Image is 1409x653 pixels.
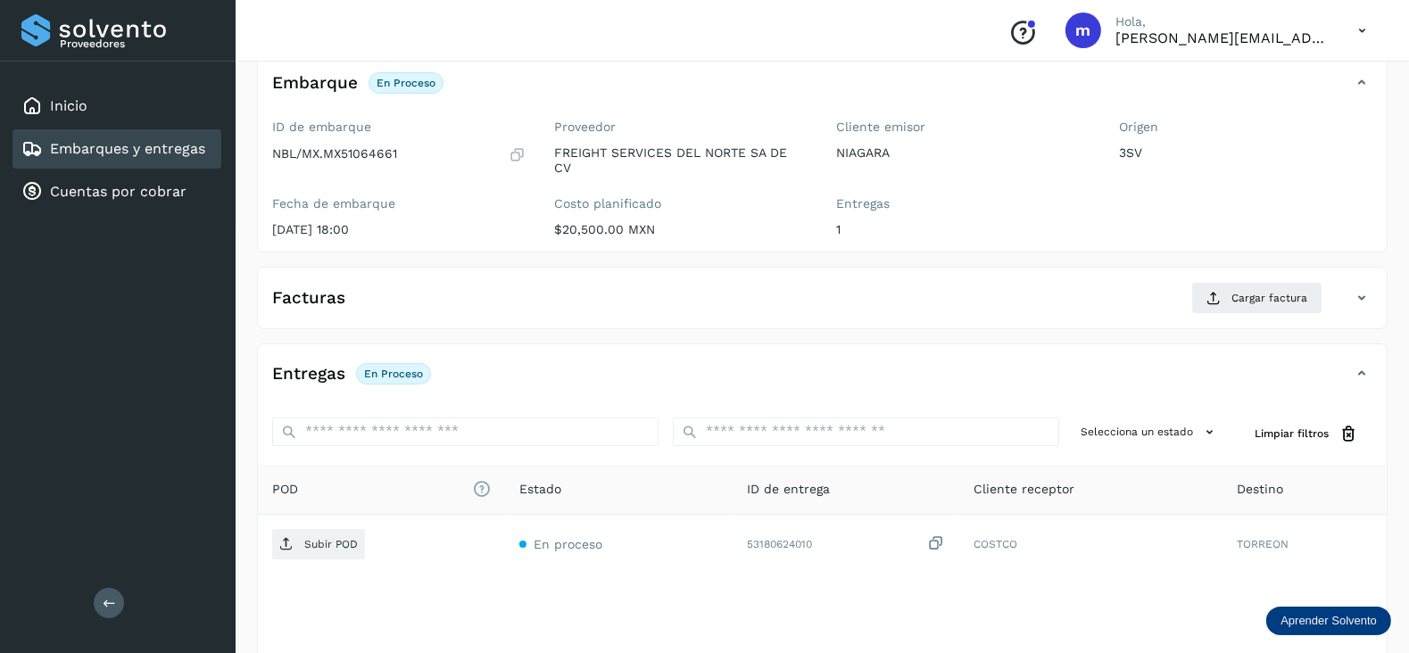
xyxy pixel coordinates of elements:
[272,146,397,161] p: NBL/MX.MX51064661
[12,129,221,169] div: Embarques y entregas
[1119,145,1372,161] p: 3SV
[272,73,358,94] h4: Embarque
[364,368,423,380] p: En proceso
[747,480,830,499] span: ID de entrega
[837,222,1090,237] p: 1
[60,37,214,50] p: Proveedores
[272,288,345,309] h4: Facturas
[50,140,205,157] a: Embarques y entregas
[1266,607,1391,635] div: Aprender Solvento
[258,68,1387,112] div: EmbarqueEn proceso
[50,183,186,200] a: Cuentas por cobrar
[272,222,526,237] p: [DATE] 18:00
[12,87,221,126] div: Inicio
[50,97,87,114] a: Inicio
[554,120,808,135] label: Proveedor
[272,529,365,559] button: Subir POD
[1115,14,1330,29] p: Hola,
[1255,426,1329,442] span: Limpiar filtros
[1238,480,1284,499] span: Destino
[272,120,526,135] label: ID de embarque
[1240,417,1372,450] button: Limpiar filtros
[747,534,946,553] div: 53180624010
[974,480,1074,499] span: Cliente receptor
[837,120,1090,135] label: Cliente emisor
[258,359,1387,403] div: EntregasEn proceso
[1191,282,1322,314] button: Cargar factura
[837,145,1090,161] p: NIAGARA
[377,77,435,89] p: En proceso
[554,196,808,211] label: Costo planificado
[1223,515,1387,574] td: TORREON
[12,172,221,211] div: Cuentas por cobrar
[534,537,602,551] span: En proceso
[519,480,561,499] span: Estado
[1115,29,1330,46] p: mariela.santiago@fsdelnorte.com
[272,196,526,211] label: Fecha de embarque
[1281,614,1377,628] p: Aprender Solvento
[272,480,491,499] span: POD
[258,282,1387,328] div: FacturasCargar factura
[1119,120,1372,135] label: Origen
[837,196,1090,211] label: Entregas
[304,538,358,550] p: Subir POD
[272,364,345,384] h4: Entregas
[554,145,808,176] p: FREIGHT SERVICES DEL NORTE SA DE CV
[1073,417,1226,447] button: Selecciona un estado
[1231,290,1307,306] span: Cargar factura
[554,222,808,237] p: $20,500.00 MXN
[959,515,1223,574] td: COSTCO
